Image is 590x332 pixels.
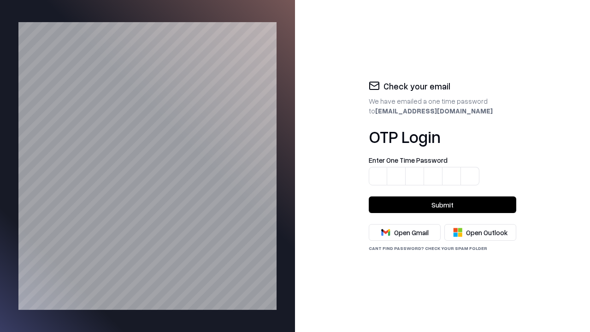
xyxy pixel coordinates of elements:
h2: Check your email [383,80,450,93]
div: Cant find password? check your spam folder [369,244,516,252]
b: [EMAIL_ADDRESS][DOMAIN_NAME] [375,107,493,115]
div: We have emailed a one time password to [369,96,516,116]
h1: OTP Login [369,127,516,146]
button: Open Gmail [369,224,441,241]
button: Submit [369,196,516,213]
button: Open Outlook [444,224,516,241]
